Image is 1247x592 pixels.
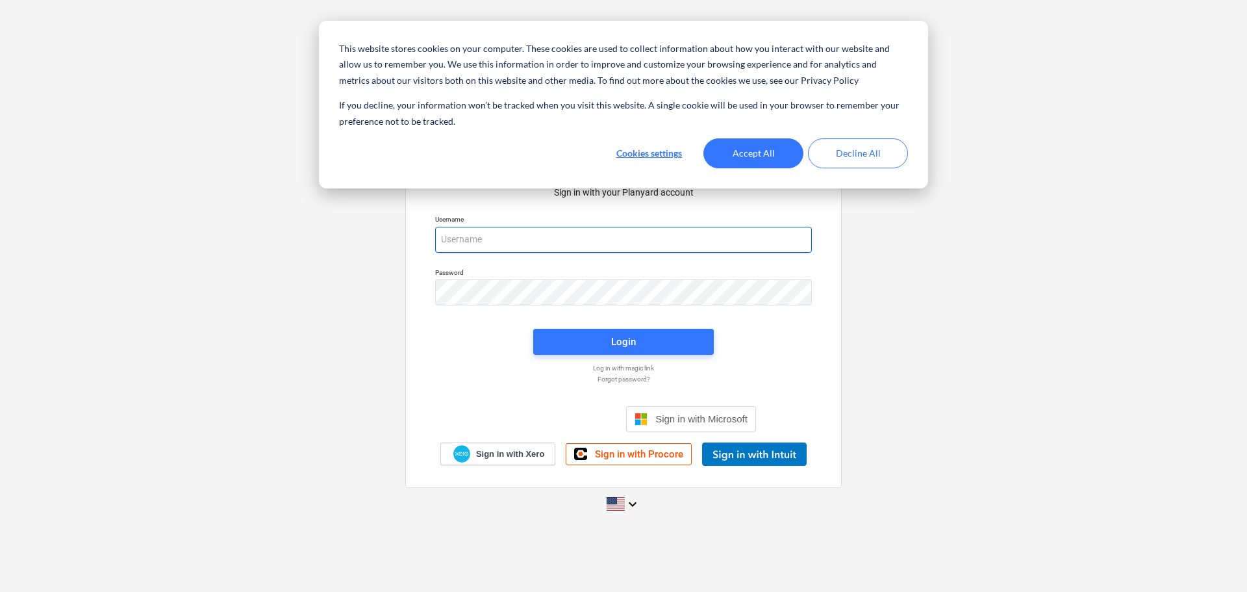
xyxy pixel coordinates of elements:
p: Sign in with your Planyard account [435,186,812,199]
div: Cookie banner [319,21,928,188]
button: Cookies settings [599,138,699,168]
i: keyboard_arrow_down [625,496,640,512]
a: Forgot password? [429,375,818,383]
a: Sign in with Procore [566,443,692,465]
p: Password [435,268,812,279]
span: Sign in with Procore [595,448,683,460]
img: Microsoft logo [635,413,648,426]
span: Sign in with Xero [476,448,544,460]
button: Decline All [808,138,908,168]
img: Xero logo [453,445,470,463]
p: This website stores cookies on your computer. These cookies are used to collect information about... [339,41,908,89]
a: Log in with magic link [429,364,818,372]
p: If you decline, your information won’t be tracked when you visit this website. A single cookie wi... [339,97,908,129]
span: Sign in with Microsoft [655,413,748,424]
button: Login [533,329,714,355]
input: Username [435,227,812,253]
p: Username [435,215,812,226]
div: Login [611,333,636,350]
iframe: “使用 Google 账号登录”按钮 [485,405,622,433]
a: Sign in with Xero [440,443,556,465]
button: Accept All [703,138,803,168]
